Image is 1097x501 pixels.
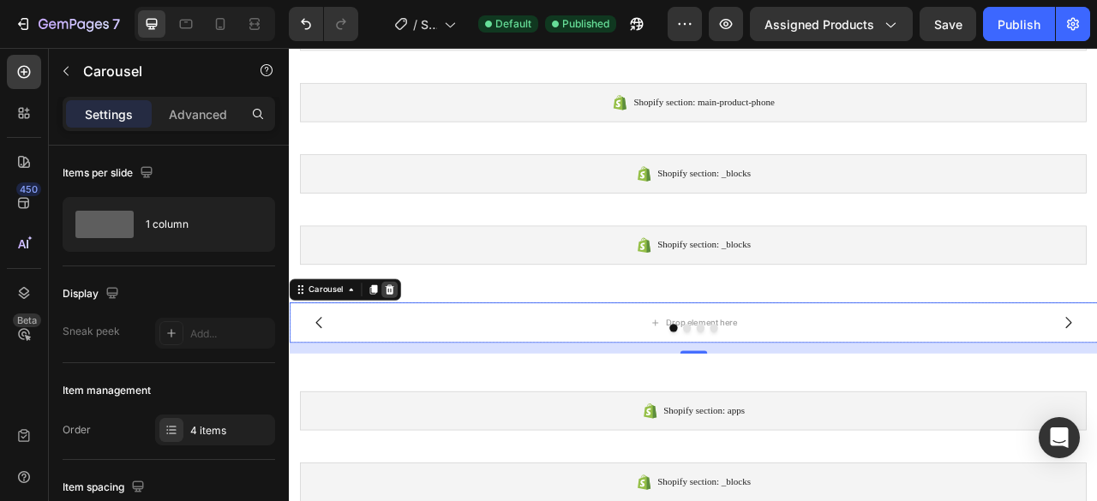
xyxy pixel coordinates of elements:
[562,16,609,32] span: Published
[535,351,545,361] button: Dot
[7,7,128,41] button: 7
[83,61,229,81] p: Carousel
[750,7,913,41] button: Assigned Products
[63,383,151,398] div: Item management
[112,14,120,34] p: 7
[289,48,1097,501] iframe: Design area
[998,15,1040,33] div: Publish
[920,7,976,41] button: Save
[63,162,157,185] div: Items per slide
[16,182,41,196] div: 450
[469,241,587,261] span: Shopify section: _blocks
[967,325,1015,373] button: Carousel Next Arrow
[438,59,617,80] span: Shopify section: main-product-phone
[469,150,587,170] span: Shopify section: _blocks
[85,105,133,123] p: Settings
[495,16,531,32] span: Default
[190,423,271,438] div: 4 items
[479,343,570,356] div: Drop element here
[63,422,91,438] div: Order
[169,105,227,123] p: Advanced
[413,15,417,33] span: /
[518,351,528,361] button: Dot
[934,17,962,32] span: Save
[501,351,511,361] button: Dot
[983,7,1055,41] button: Publish
[63,476,148,499] div: Item spacing
[63,324,120,339] div: Sneak peek
[421,15,437,33] span: Shopify Original Product Template
[14,325,62,373] button: Carousel Back Arrow
[483,351,494,361] button: Dot
[477,451,580,472] span: Shopify section: apps
[1039,417,1080,458] div: Open Intercom Messenger
[63,283,123,306] div: Display
[764,15,874,33] span: Assigned Products
[13,313,41,327] div: Beta
[289,7,358,41] div: Undo/Redo
[146,205,250,244] div: 1 column
[21,300,72,315] div: Carousel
